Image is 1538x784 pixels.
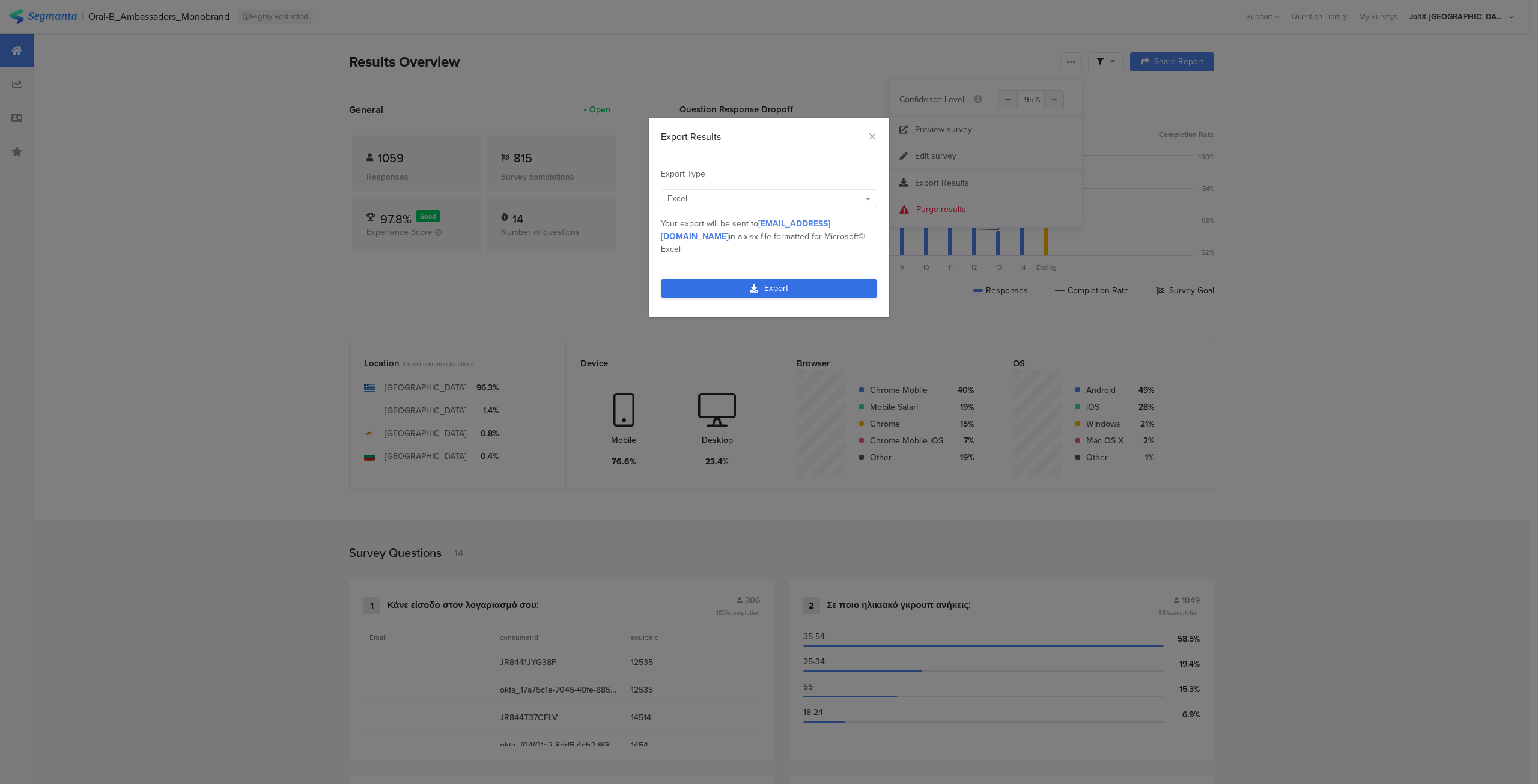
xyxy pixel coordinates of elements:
span: .xlsx file formatted for Microsoft© Excel [661,230,865,255]
span: [EMAIL_ADDRESS][DOMAIN_NAME] [661,217,830,243]
span: Excel [667,192,687,205]
div: Export Type [661,168,877,180]
div: dialog [649,118,889,317]
button: Close [868,130,877,144]
div: Your export will be sent to in a [661,217,877,255]
a: Export [661,279,877,298]
div: Export Results [661,130,877,144]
